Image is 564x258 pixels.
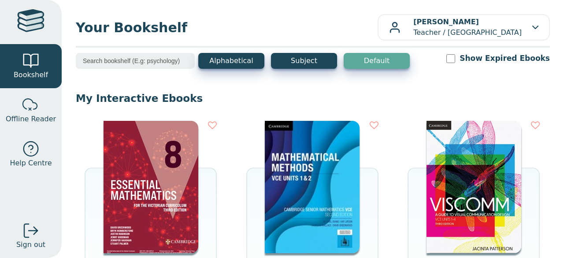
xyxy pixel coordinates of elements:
input: Search bookshelf (E.g: psychology) [76,53,195,69]
span: Your Bookshelf [76,18,378,37]
span: Sign out [16,239,45,250]
p: My Interactive Ebooks [76,92,550,105]
img: eb5ca165-6219-4593-ba97-537970140765.jpg [265,121,360,253]
label: Show Expired Ebooks [460,53,550,64]
button: Alphabetical [198,53,264,69]
img: bab7d975-5677-47cd-93a9-ba0f992ad8ba.png [427,121,521,253]
b: [PERSON_NAME] [413,18,479,26]
span: Offline Reader [6,114,56,124]
span: Bookshelf [14,70,48,80]
img: 988bb635-9b98-4a28-9288-9f4449fb3108.jpg [104,121,198,253]
button: Subject [271,53,337,69]
p: Teacher / [GEOGRAPHIC_DATA] [413,17,522,38]
span: Help Centre [10,158,52,168]
button: [PERSON_NAME]Teacher / [GEOGRAPHIC_DATA] [378,14,550,41]
button: Default [344,53,410,69]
